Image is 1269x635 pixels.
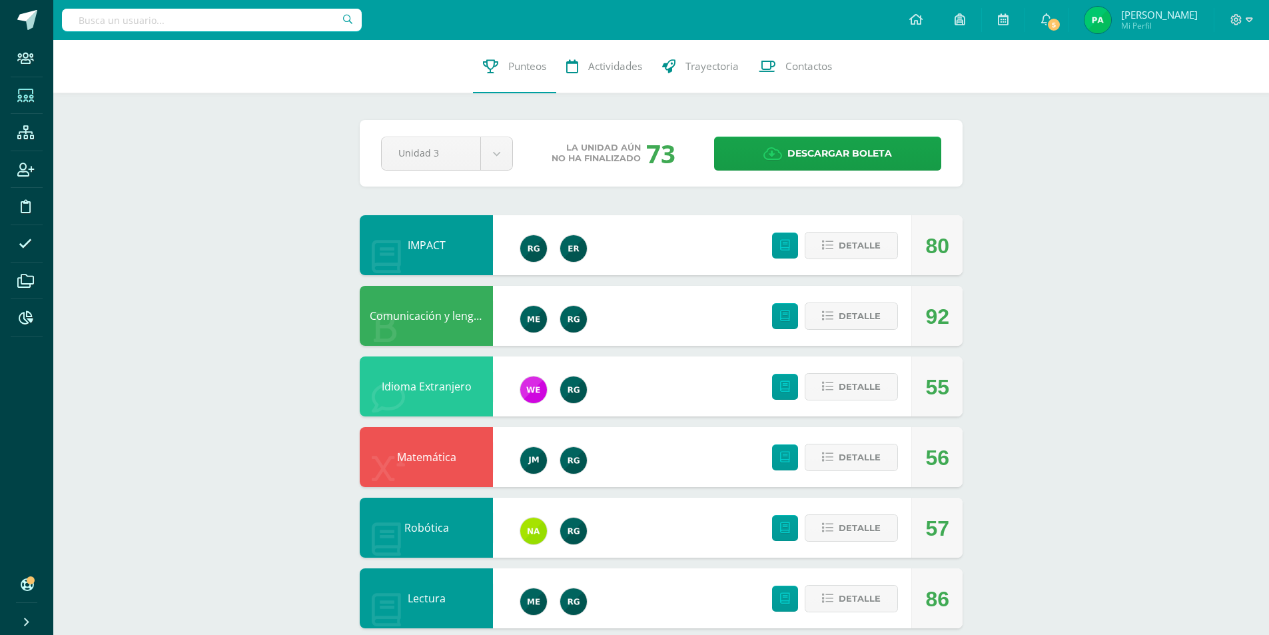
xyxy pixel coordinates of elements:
input: Busca un usuario... [62,9,362,31]
img: 24ef3269677dd7dd963c57b86ff4a022.png [560,376,587,403]
a: Lectura [408,591,446,606]
div: 73 [646,136,675,171]
img: 24ef3269677dd7dd963c57b86ff4a022.png [520,235,547,262]
span: Detalle [839,233,881,258]
a: Punteos [473,40,556,93]
a: Matemática [397,450,456,464]
div: 86 [925,569,949,629]
img: 24ef3269677dd7dd963c57b86ff4a022.png [560,306,587,332]
span: Actividades [588,59,642,73]
a: Actividades [556,40,652,93]
a: Robótica [404,520,449,535]
img: e5319dee200a4f57f0a5ff00aaca67bb.png [520,588,547,615]
span: Unidad 3 [398,137,464,169]
img: 24ef3269677dd7dd963c57b86ff4a022.png [560,518,587,544]
div: Idioma Extranjero [360,356,493,416]
div: IMPACT [360,215,493,275]
span: Detalle [839,586,881,611]
img: 35a337993bdd6a3ef9ef2b9abc5596bd.png [520,518,547,544]
a: Unidad 3 [382,137,512,170]
img: 6bd1f88eaa8f84a993684add4ac8f9ce.png [520,447,547,474]
img: 43406b00e4edbe00e0fe2658b7eb63de.png [560,235,587,262]
img: 8c5e9009d7ac1927ca83db190ae0c641.png [520,376,547,403]
button: Detalle [805,232,898,259]
button: Detalle [805,373,898,400]
img: 24ef3269677dd7dd963c57b86ff4a022.png [560,588,587,615]
img: ea606af391f2c2e5188f5482682bdea3.png [1084,7,1111,33]
a: Descargar boleta [714,137,941,171]
span: [PERSON_NAME] [1121,8,1198,21]
span: Punteos [508,59,546,73]
div: 56 [925,428,949,488]
div: Matemática [360,427,493,487]
span: Descargar boleta [787,137,892,170]
div: 55 [925,357,949,417]
span: La unidad aún no ha finalizado [552,143,641,164]
button: Detalle [805,303,898,330]
span: Detalle [839,374,881,399]
div: 92 [925,287,949,346]
a: Idioma Extranjero [382,379,472,394]
img: 24ef3269677dd7dd963c57b86ff4a022.png [560,447,587,474]
div: Robótica [360,498,493,558]
button: Detalle [805,585,898,612]
a: Comunicación y lenguaje [370,309,495,323]
span: Detalle [839,516,881,540]
button: Detalle [805,514,898,542]
div: Lectura [360,568,493,628]
a: Contactos [749,40,842,93]
span: Detalle [839,304,881,328]
img: e5319dee200a4f57f0a5ff00aaca67bb.png [520,306,547,332]
span: Contactos [785,59,832,73]
div: Comunicación y lenguaje [360,286,493,346]
span: Mi Perfil [1121,20,1198,31]
a: Trayectoria [652,40,749,93]
span: Detalle [839,445,881,470]
span: 5 [1047,17,1061,32]
button: Detalle [805,444,898,471]
a: IMPACT [408,238,446,253]
span: Trayectoria [685,59,739,73]
div: 80 [925,216,949,276]
div: 57 [925,498,949,558]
